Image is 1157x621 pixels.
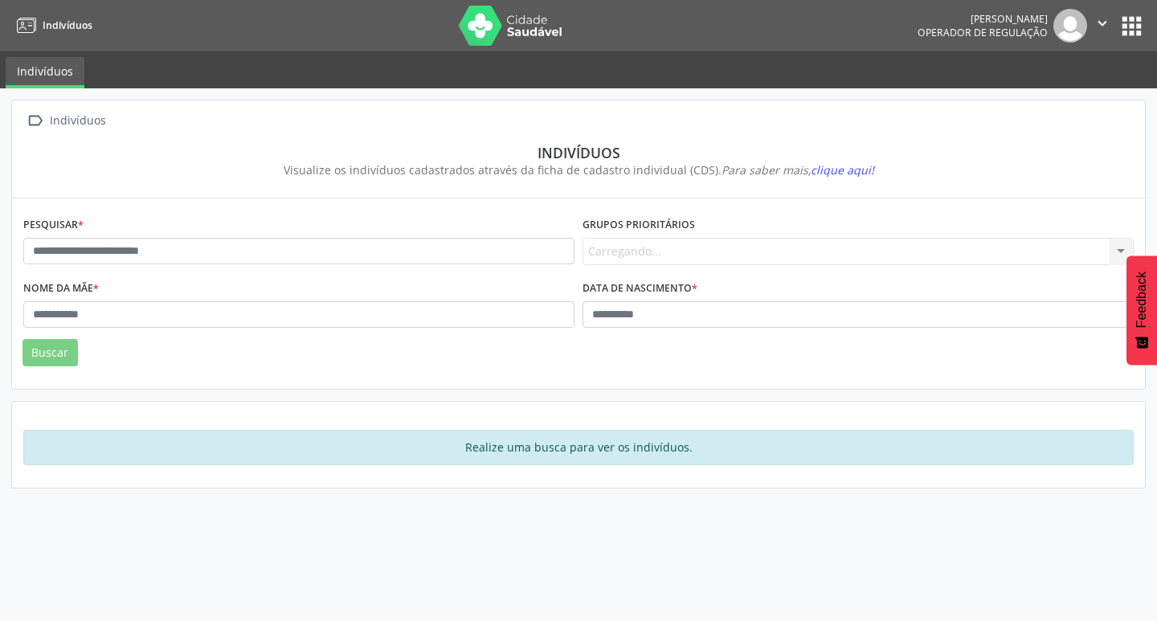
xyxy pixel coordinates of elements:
[6,57,84,88] a: Indivíduos
[23,213,84,238] label: Pesquisar
[1094,14,1111,32] i: 
[1053,9,1087,43] img: img
[1126,255,1157,365] button: Feedback - Mostrar pesquisa
[722,162,874,178] i: Para saber mais,
[23,276,99,301] label: Nome da mãe
[918,12,1048,26] div: [PERSON_NAME]
[583,276,697,301] label: Data de nascimento
[1087,9,1118,43] button: 
[23,109,108,133] a:  Indivíduos
[1118,12,1146,40] button: apps
[23,430,1134,465] div: Realize uma busca para ver os indivíduos.
[43,18,92,32] span: Indivíduos
[811,162,874,178] span: clique aqui!
[918,26,1048,39] span: Operador de regulação
[583,213,695,238] label: Grupos prioritários
[22,339,78,366] button: Buscar
[23,109,47,133] i: 
[35,144,1122,161] div: Indivíduos
[11,12,92,39] a: Indivíduos
[47,109,108,133] div: Indivíduos
[35,161,1122,178] div: Visualize os indivíduos cadastrados através da ficha de cadastro individual (CDS).
[1135,272,1149,328] span: Feedback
